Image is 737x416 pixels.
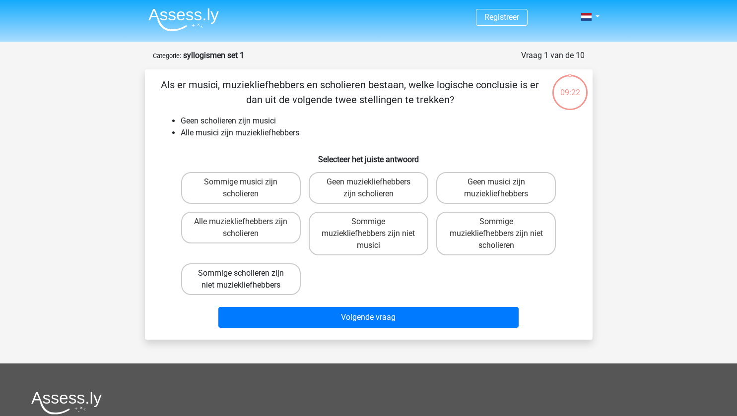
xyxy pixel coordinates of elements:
[551,74,589,99] div: 09:22
[181,115,577,127] li: Geen scholieren zijn musici
[181,263,301,295] label: Sommige scholieren zijn niet muziekliefhebbers
[436,172,556,204] label: Geen musici zijn muziekliefhebbers
[181,127,577,139] li: Alle musici zijn muziekliefhebbers
[436,212,556,255] label: Sommige muziekliefhebbers zijn niet scholieren
[218,307,519,328] button: Volgende vraag
[521,50,585,61] div: Vraag 1 van de 10
[153,52,181,59] small: Categorie:
[181,212,301,243] label: Alle muziekliefhebbers zijn scholieren
[484,12,519,22] a: Registreer
[161,147,577,164] h6: Selecteer het juiste antwoord
[181,172,301,204] label: Sommige musici zijn scholieren
[161,77,539,107] p: Als er musici, muziekliefhebbers en scholieren bestaan, welke logische conclusie is er dan uit de...
[309,212,428,255] label: Sommige muziekliefhebbers zijn niet musici
[309,172,428,204] label: Geen muziekliefhebbers zijn scholieren
[31,391,102,415] img: Assessly logo
[148,8,219,31] img: Assessly
[183,51,244,60] strong: syllogismen set 1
